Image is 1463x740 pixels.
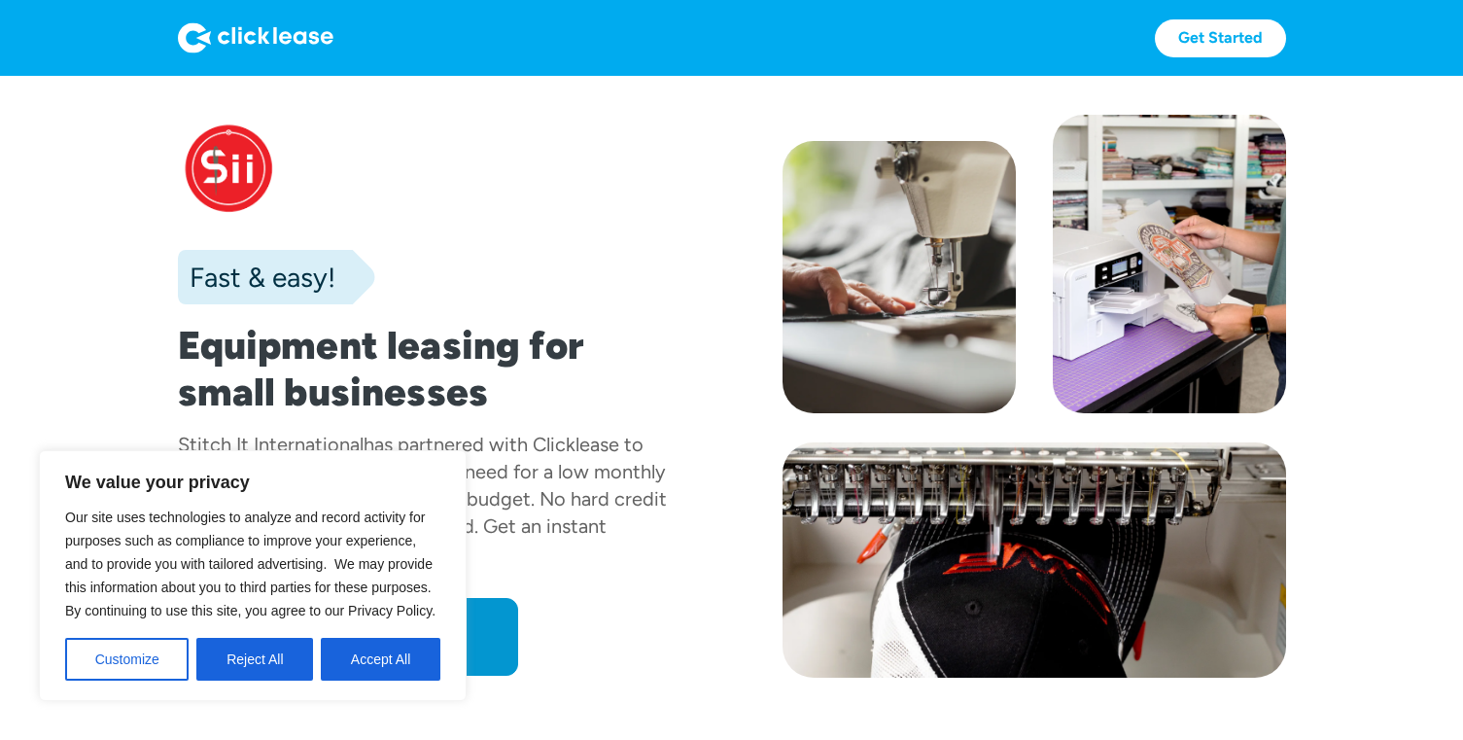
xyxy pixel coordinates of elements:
h1: Equipment leasing for small businesses [178,322,681,415]
p: We value your privacy [65,471,440,494]
a: Get Started [1155,19,1286,57]
div: Fast & easy! [178,258,335,297]
button: Customize [65,638,189,681]
div: We value your privacy [39,450,467,701]
div: has partnered with Clicklease to help you get the equipment you need for a low monthly payment, c... [178,433,667,565]
span: Our site uses technologies to analyze and record activity for purposes such as compliance to impr... [65,510,435,618]
div: Stitch It International [178,433,364,456]
button: Reject All [196,638,313,681]
button: Accept All [321,638,440,681]
img: Logo [178,22,333,53]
